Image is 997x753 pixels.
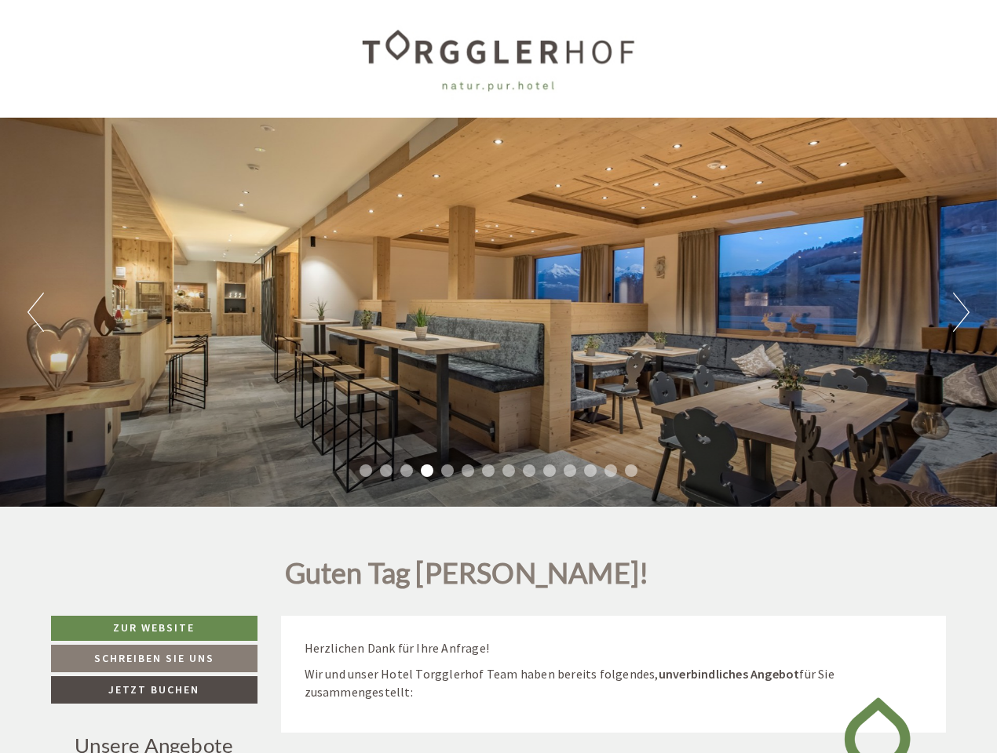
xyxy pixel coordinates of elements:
div: Guten Tag, wie können wir Ihnen helfen? [13,43,257,91]
a: Jetzt buchen [51,676,257,704]
h1: Guten Tag [PERSON_NAME]! [285,558,649,597]
div: [GEOGRAPHIC_DATA] [24,46,249,59]
a: Schreiben Sie uns [51,645,257,672]
p: Wir und unser Hotel Torgglerhof Team haben bereits folgendes, für Sie zusammengestellt: [305,665,923,701]
button: Next [953,293,970,332]
small: 22:27 [24,77,249,88]
button: Senden [524,413,619,441]
strong: unverbindliches Angebot [659,666,800,682]
button: Previous [27,293,44,332]
div: Sonntag [272,13,346,39]
p: Herzlichen Dank für Ihre Anfrage! [305,639,923,657]
a: Zur Website [51,616,257,641]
